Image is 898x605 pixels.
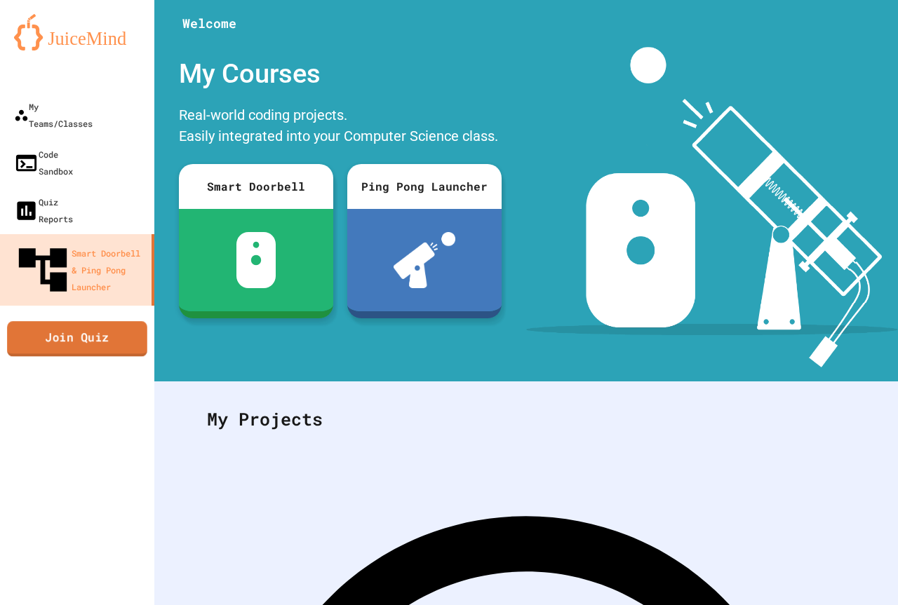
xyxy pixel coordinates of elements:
img: logo-orange.svg [14,14,140,50]
div: Smart Doorbell [179,164,333,209]
a: Join Quiz [7,321,147,356]
img: banner-image-my-projects.png [526,47,898,367]
div: Smart Doorbell & Ping Pong Launcher [14,241,146,299]
div: My Projects [193,392,859,447]
div: My Teams/Classes [14,98,93,132]
div: Quiz Reports [14,193,73,227]
div: Real-world coding projects. Easily integrated into your Computer Science class. [172,101,509,154]
img: sdb-white.svg [236,232,276,288]
div: Code Sandbox [14,146,73,179]
img: ppl-with-ball.png [394,232,456,288]
div: Ping Pong Launcher [347,164,502,209]
div: My Courses [172,47,509,101]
